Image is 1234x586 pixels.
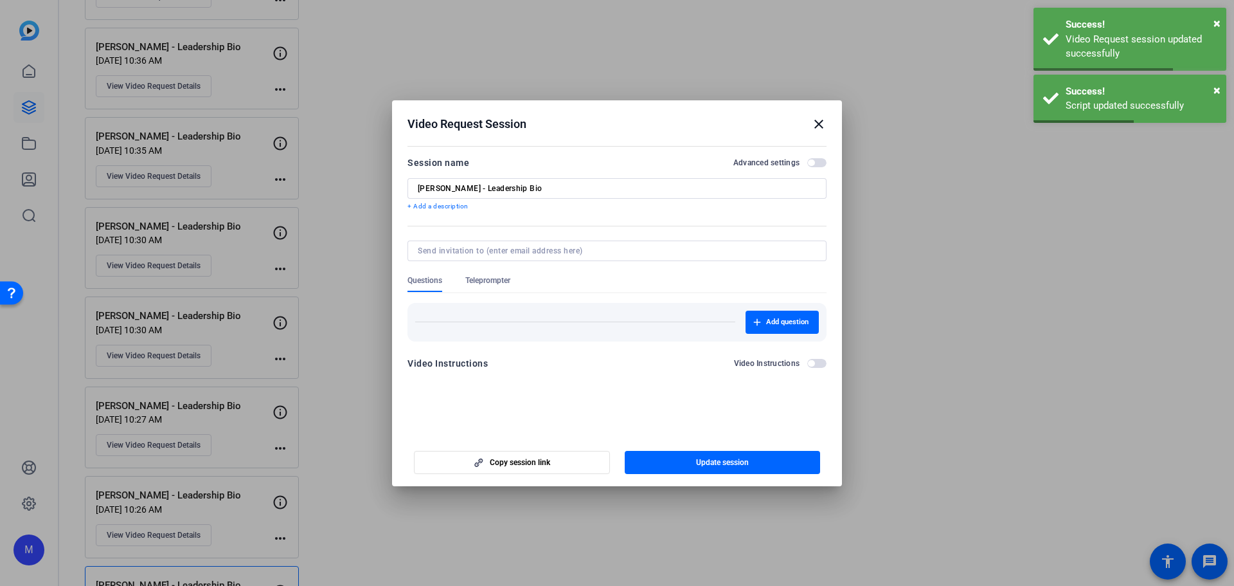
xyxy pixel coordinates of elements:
[407,201,827,212] p: + Add a description
[1066,32,1217,61] div: Video Request session updated successfully
[407,275,442,286] span: Questions
[766,317,809,327] span: Add question
[418,183,816,194] input: Enter Session Name
[1213,15,1221,31] span: ×
[1066,98,1217,113] div: Script updated successfully
[465,275,510,286] span: Teleprompter
[407,155,469,170] div: Session name
[407,356,488,371] div: Video Instructions
[1066,17,1217,32] div: Success!
[407,116,827,132] div: Video Request Session
[733,158,800,168] h2: Advanced settings
[734,358,800,369] h2: Video Instructions
[1213,14,1221,33] button: Close
[811,116,827,132] mat-icon: close
[418,246,811,256] input: Send invitation to (enter email address here)
[1066,84,1217,99] div: Success!
[746,311,819,334] button: Add question
[696,457,749,468] span: Update session
[1213,80,1221,100] button: Close
[1213,82,1221,98] span: ×
[490,457,550,468] span: Copy session link
[625,451,821,474] button: Update session
[414,451,610,474] button: Copy session link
